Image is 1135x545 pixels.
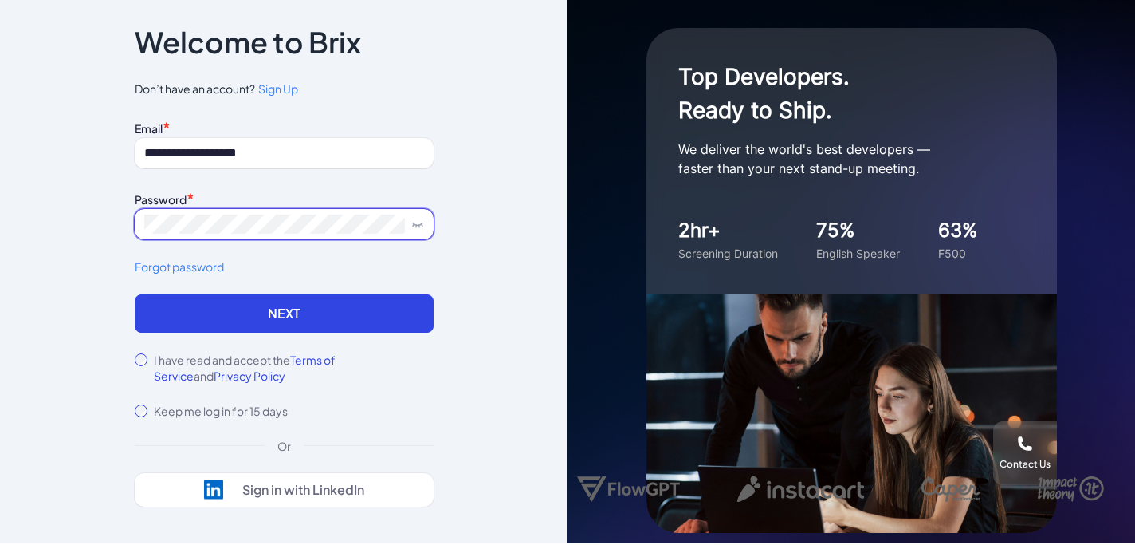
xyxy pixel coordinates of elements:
span: Terms of Service [154,353,336,383]
p: Welcome to Brix [135,30,361,55]
a: Sign Up [255,81,298,97]
div: Contact Us [1000,458,1051,471]
label: Keep me log in for 15 days [154,403,288,419]
span: Sign Up [258,81,298,96]
div: Or [265,438,304,454]
div: F500 [938,245,978,262]
p: We deliver the world's best developers — faster than your next stand-up meeting. [678,140,997,178]
button: Next [135,294,434,333]
span: Privacy Policy [214,369,285,383]
div: 75% [816,216,900,245]
div: Screening Duration [678,245,778,262]
label: Password [135,192,187,207]
label: Email [135,121,163,136]
div: 63% [938,216,978,245]
div: 2hr+ [678,216,778,245]
label: I have read and accept the and [154,352,434,384]
a: Forgot password [135,259,434,275]
div: Sign in with LinkedIn [242,482,364,498]
span: Don’t have an account? [135,81,434,97]
button: Sign in with LinkedIn [135,473,434,507]
h1: Top Developers. Ready to Ship. [678,60,997,127]
div: English Speaker [816,245,900,262]
button: Contact Us [993,421,1057,485]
